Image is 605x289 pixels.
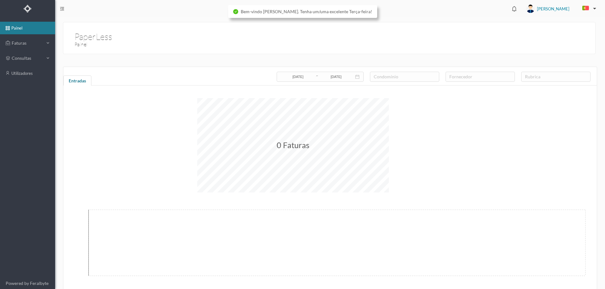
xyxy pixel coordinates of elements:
input: Data inicial [280,73,315,80]
i: icon: bell [510,5,518,13]
i: icon: check-circle [233,9,238,14]
h1: PaperLess [74,30,112,32]
span: 0 Faturas [277,140,309,150]
span: Bem-vindo [PERSON_NAME]. Tenha um/uma excelente Terça-feira! [241,9,372,14]
img: user_titan3.af2715ee.jpg [526,4,535,13]
button: PT [577,3,599,14]
div: rubrica [525,74,584,80]
div: Entradas [63,75,91,88]
h3: Painel [74,41,332,48]
span: Faturas [10,40,45,46]
i: icon: menu-fold [60,7,64,11]
div: condomínio [374,74,433,80]
img: Logo [24,5,32,13]
i: icon: calendar [355,75,360,79]
div: fornecedor [449,74,508,80]
input: Data final [319,73,354,80]
span: consultas [12,55,43,61]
